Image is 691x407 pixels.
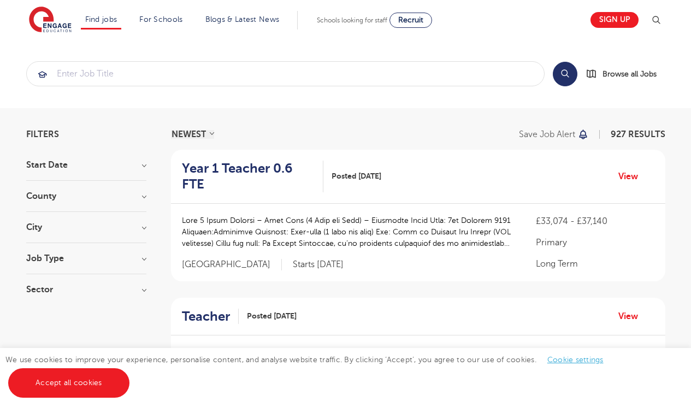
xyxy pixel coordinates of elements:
span: Filters [26,130,59,139]
a: For Schools [139,15,182,23]
a: Teacher [182,309,239,325]
input: Submit [27,62,544,86]
img: Engage Education [29,7,72,34]
h3: County [26,192,146,200]
a: Browse all Jobs [586,68,665,80]
span: Posted [DATE] [332,170,381,182]
span: Recruit [398,16,423,24]
h2: Teacher [182,309,230,325]
p: £34,436 - £39,417 [536,346,654,359]
a: View [618,169,646,184]
a: Accept all cookies [8,368,129,398]
h3: Start Date [26,161,146,169]
h3: Sector [26,285,146,294]
p: Primary [536,236,654,249]
button: Save job alert [519,130,589,139]
span: 927 RESULTS [611,129,665,139]
span: Schools looking for staff [317,16,387,24]
span: Browse all Jobs [603,68,657,80]
span: We use cookies to improve your experience, personalise content, and analyse website traffic. By c... [5,356,615,387]
p: Lore 5 Ipsum Dolorsi – Amet Cons (4 Adip eli Sedd) – Eiusmodte Incid Utla: 7et Dolorem 9191 Aliqu... [182,215,515,249]
a: Year 1 Teacher 0.6 FTE [182,161,324,192]
span: Posted [DATE] [247,310,297,322]
p: £33,074 - £37,140 [536,215,654,228]
a: Find jobs [85,15,117,23]
div: Submit [26,61,545,86]
p: Starts [DATE] [293,259,344,270]
p: Loremi Dolorsi Am Consec, ad’el seddoeiusmo te incidid utl etdolorema aliqua enimadmi ven quisnos... [182,346,515,381]
h3: City [26,223,146,232]
p: Long Term [536,257,654,270]
a: View [618,309,646,323]
a: Recruit [389,13,432,28]
h2: Year 1 Teacher 0.6 FTE [182,161,315,192]
a: Sign up [590,12,639,28]
p: Save job alert [519,130,575,139]
a: Cookie settings [547,356,604,364]
span: [GEOGRAPHIC_DATA] [182,259,282,270]
button: Search [553,62,577,86]
h3: Job Type [26,254,146,263]
a: Blogs & Latest News [205,15,280,23]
